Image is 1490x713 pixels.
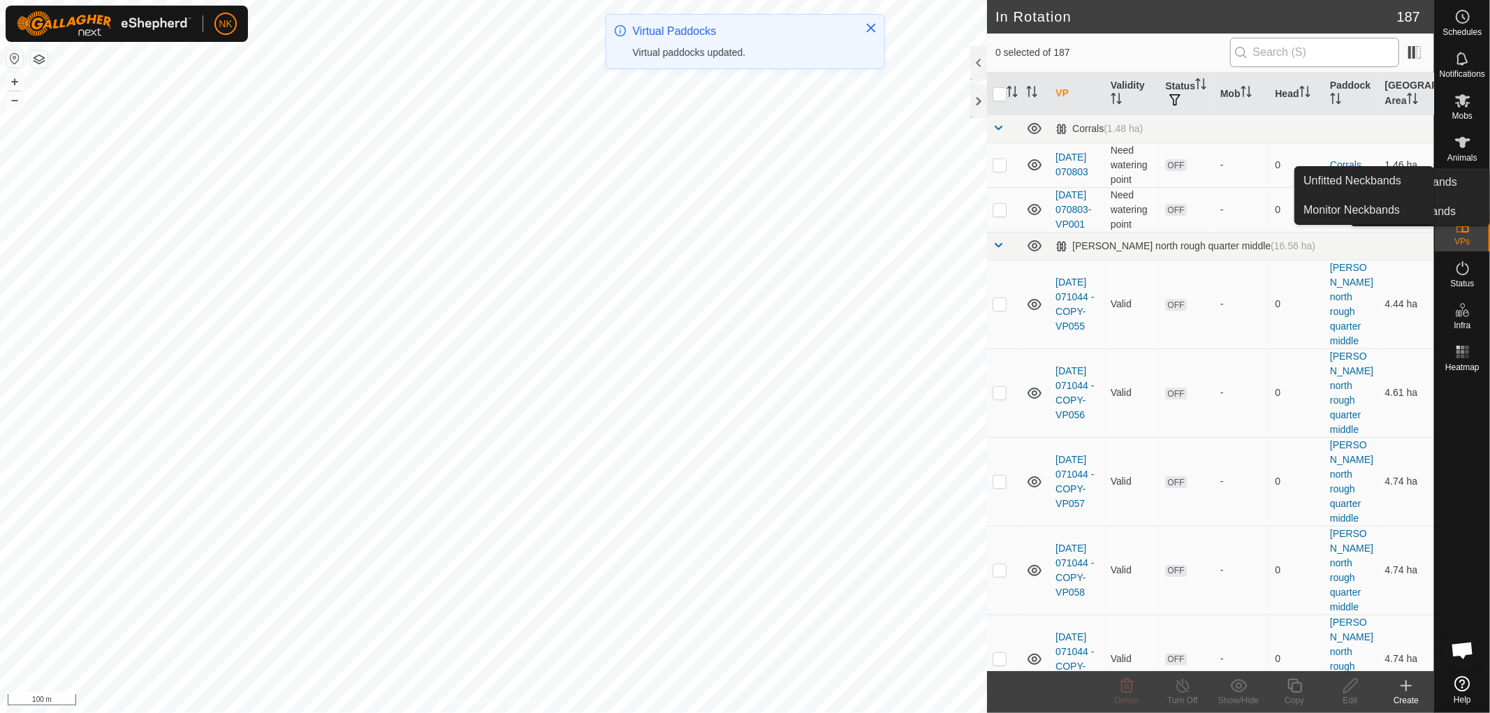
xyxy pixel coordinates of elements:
td: 0 [1269,348,1324,437]
span: Animals [1447,154,1477,162]
a: Privacy Policy [439,695,491,707]
td: Valid [1105,260,1160,348]
td: 1.46 ha [1379,142,1434,187]
a: Monitor Neckbands [1295,196,1433,224]
span: OFF [1165,565,1186,577]
div: - [1220,385,1264,400]
a: [DATE] 071044 - COPY-VP055 [1056,277,1094,332]
a: [PERSON_NAME] north rough quarter middle [1330,528,1373,612]
td: 0 [1269,260,1324,348]
span: (16.56 ha) [1271,240,1315,251]
div: Turn Off [1155,694,1211,707]
th: Status [1160,73,1215,115]
h2: In Rotation [995,8,1397,25]
a: Corrals [1330,159,1361,170]
span: Unfitted Neckbands [1303,172,1401,189]
span: Heatmap [1445,363,1480,372]
div: Create [1378,694,1434,707]
a: [PERSON_NAME] north rough quarter middle [1330,439,1373,524]
td: 0 [1269,437,1324,526]
p-sorticon: Activate to sort [1330,95,1341,106]
span: NK [219,17,232,31]
div: Edit [1322,694,1378,707]
td: Valid [1105,437,1160,526]
th: Mob [1215,73,1270,115]
th: Head [1269,73,1324,115]
td: 4.61 ha [1379,348,1434,437]
div: - [1220,563,1264,578]
span: Mobs [1452,112,1473,120]
a: Contact Us [507,695,548,707]
button: Close [861,18,881,38]
div: - [1220,203,1264,217]
img: Gallagher Logo [17,11,191,36]
th: [GEOGRAPHIC_DATA] Area [1379,73,1434,115]
a: [PERSON_NAME] north rough quarter middle [1330,351,1373,435]
div: Virtual Paddocks [633,23,851,40]
div: [PERSON_NAME] north rough quarter middle [1056,240,1315,252]
td: 4.74 ha [1379,526,1434,615]
td: Valid [1105,615,1160,703]
td: 0 [1269,615,1324,703]
span: Help [1454,696,1471,704]
a: [DATE] 070803-VP001 [1056,189,1091,230]
span: OFF [1165,476,1186,488]
p-sorticon: Activate to sort [1111,95,1122,106]
td: 0 [1269,187,1324,232]
span: Status [1450,279,1474,288]
div: - [1220,652,1264,666]
td: Need watering point [1105,142,1160,187]
span: VPs [1454,237,1470,246]
input: Search (S) [1230,38,1399,67]
div: Corrals [1056,123,1143,135]
span: (1.48 ha) [1104,123,1143,134]
p-sorticon: Activate to sort [1026,88,1037,99]
span: OFF [1165,388,1186,399]
a: [DATE] 071044 - COPY-VP056 [1056,365,1094,420]
span: 0 selected of 187 [995,45,1230,60]
button: Map Layers [31,51,48,68]
p-sorticon: Activate to sort [1007,88,1018,99]
a: [DATE] 071044 - COPY-VP057 [1056,454,1094,509]
th: Paddock [1324,73,1380,115]
span: OFF [1165,204,1186,216]
button: + [6,73,23,90]
th: VP [1050,73,1105,115]
button: Reset Map [6,50,23,67]
span: 187 [1397,6,1420,27]
button: – [6,91,23,108]
td: 4.74 ha [1379,437,1434,526]
div: - [1220,158,1264,172]
td: 4.44 ha [1379,260,1434,348]
td: 0 [1269,526,1324,615]
td: Valid [1105,526,1160,615]
span: OFF [1165,299,1186,311]
div: Virtual paddocks updated. [633,45,851,60]
a: Unfitted Neckbands [1295,167,1433,195]
a: [PERSON_NAME] north rough quarter middle [1330,617,1373,701]
span: OFF [1165,654,1186,666]
td: Valid [1105,348,1160,437]
span: Infra [1454,321,1470,330]
span: Schedules [1442,28,1482,36]
a: [DATE] 071044 - COPY-VP058 [1056,543,1094,598]
th: Validity [1105,73,1160,115]
a: [DATE] 070803 [1056,152,1088,177]
div: - [1220,474,1264,489]
p-sorticon: Activate to sort [1407,95,1418,106]
p-sorticon: Activate to sort [1195,80,1206,91]
div: Show/Hide [1211,694,1266,707]
div: Open chat [1442,629,1484,671]
p-sorticon: Activate to sort [1299,88,1310,99]
a: [PERSON_NAME] north rough quarter middle [1330,262,1373,346]
div: Copy [1266,694,1322,707]
span: Notifications [1440,70,1485,78]
p-sorticon: Activate to sort [1241,88,1252,99]
span: Delete [1115,696,1139,705]
a: [DATE] 071044 - COPY-VP059 [1056,631,1094,686]
span: OFF [1165,159,1186,171]
span: Monitor Neckbands [1303,202,1400,219]
td: Need watering point [1105,187,1160,232]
